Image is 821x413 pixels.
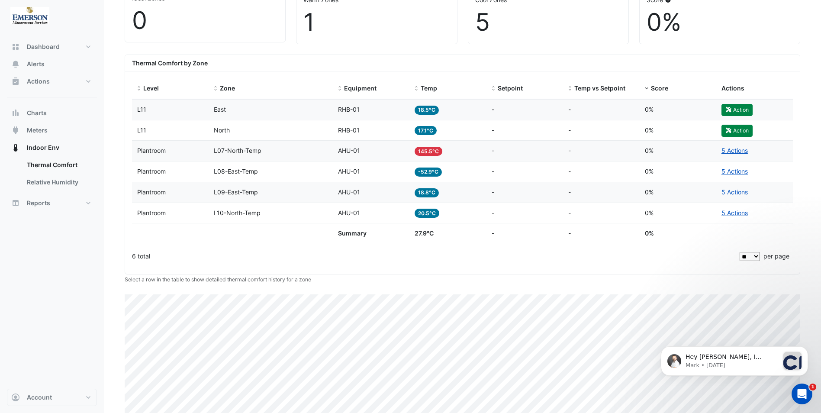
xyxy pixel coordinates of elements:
[568,106,571,113] span: -
[11,143,20,152] app-icon: Indoor Env
[645,106,654,113] span: 0%
[645,147,654,154] span: 0%
[11,42,20,51] app-icon: Dashboard
[492,188,494,196] span: -
[214,126,230,134] span: North
[651,84,668,92] span: Score
[721,147,748,154] a: 5 Actions
[7,55,97,73] button: Alerts
[645,209,654,216] span: 0%
[7,389,97,406] button: Account
[721,188,748,196] a: 5 Actions
[132,6,278,35] div: 0
[27,77,50,86] span: Actions
[721,168,748,175] a: 5 Actions
[10,7,49,24] img: Company Logo
[137,147,166,154] span: Plantroom
[27,126,48,135] span: Meters
[763,252,789,260] span: per page
[125,276,311,283] small: Select a row in the table to show detailed thermal comfort history for a zone
[338,168,360,175] span: AHU-01
[27,393,52,402] span: Account
[11,126,20,135] app-icon: Meters
[415,106,439,115] span: 18.5°C
[7,194,97,212] button: Reports
[7,73,97,90] button: Actions
[792,384,812,404] iframe: Intercom live chat
[7,104,97,122] button: Charts
[492,168,494,175] span: -
[415,229,434,237] span: 27.9°C
[492,126,494,134] span: -
[415,126,437,135] span: 17.1°C
[20,174,97,191] a: Relative Humidity
[27,42,60,51] span: Dashboard
[7,122,97,139] button: Meters
[143,84,159,92] span: Level
[137,106,146,113] span: L11
[492,209,494,216] span: -
[568,229,571,237] span: -
[721,209,748,216] a: 5 Actions
[214,168,258,175] span: L08-East-Temp
[132,59,208,67] b: Thermal Comfort by Zone
[645,188,654,196] span: 0%
[415,209,439,218] span: 20.5°C
[475,8,621,37] div: 5
[809,384,816,390] span: 1
[568,168,571,175] span: -
[492,106,494,113] span: -
[27,60,45,68] span: Alerts
[303,8,450,37] div: 1
[220,84,235,92] span: Zone
[214,106,226,113] span: East
[338,229,404,239] div: Summary
[721,104,753,116] button: Action
[645,168,654,175] span: 0%
[492,229,495,237] span: -
[645,126,654,134] span: 0%
[11,109,20,117] app-icon: Charts
[498,84,523,92] span: Setpoint
[574,84,625,92] span: Temp vs Setpoint
[338,147,360,154] span: AHU-01
[344,84,377,92] span: Equipment
[338,106,360,113] span: RHB-01
[338,188,360,196] span: AHU-01
[415,147,442,156] span: 145.5°C
[20,156,97,174] a: Thermal Comfort
[338,209,360,216] span: AHU-01
[27,199,50,207] span: Reports
[11,60,20,68] app-icon: Alerts
[214,147,261,154] span: L07-North-Temp
[27,109,47,117] span: Charts
[214,188,258,196] span: L09-East-Temp
[7,139,97,156] button: Indoor Env
[137,168,166,175] span: Plantroom
[568,188,571,196] span: -
[568,209,571,216] span: -
[7,156,97,194] div: Indoor Env
[721,125,753,137] button: Action
[11,199,20,207] app-icon: Reports
[568,126,571,134] span: -
[214,209,261,216] span: L10-North-Temp
[27,143,59,152] span: Indoor Env
[568,147,571,154] span: -
[338,126,360,134] span: RHB-01
[7,38,97,55] button: Dashboard
[415,188,439,197] span: 18.8°C
[421,84,437,92] span: Temp
[132,245,738,267] div: 6 total
[11,77,20,86] app-icon: Actions
[647,8,793,37] div: 0%
[645,229,654,237] span: 0%
[137,188,166,196] span: Plantroom
[648,329,821,390] iframe: Intercom notifications message
[415,168,442,177] span: -52.9°C
[492,147,494,154] span: -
